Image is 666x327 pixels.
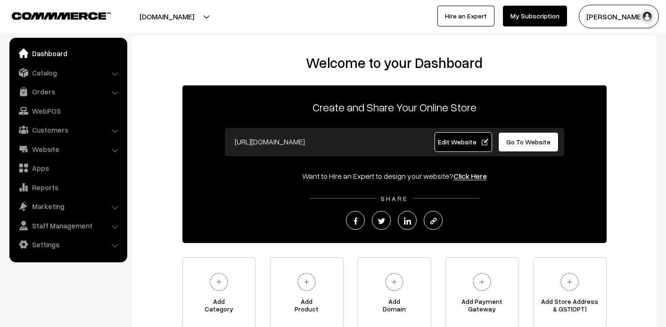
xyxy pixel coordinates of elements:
img: plus.svg [381,269,407,295]
a: Marketing [12,198,124,215]
span: Add Store Address & GST(OPT) [534,298,606,317]
a: WebPOS [12,102,124,119]
a: Settings [12,236,124,253]
span: Go To Website [506,138,551,146]
a: Click Here [453,171,487,181]
img: plus.svg [206,269,232,295]
h2: Welcome to your Dashboard [141,54,647,71]
span: Add Domain [358,298,431,317]
div: Want to Hire an Expert to design your website? [182,170,607,182]
p: Create and Share Your Online Store [182,99,607,116]
a: Hire an Expert [437,6,494,26]
span: Add Product [271,298,343,317]
a: Customers [12,121,124,138]
span: SHARE [376,194,413,202]
a: Edit Website [435,132,492,152]
img: COMMMERCE [12,12,111,19]
img: plus.svg [469,269,495,295]
img: plus.svg [294,269,320,295]
span: Add Category [183,298,255,317]
a: Staff Management [12,217,124,234]
button: [DOMAIN_NAME] [107,5,227,28]
a: Website [12,141,124,158]
img: plus.svg [557,269,583,295]
a: Go To Website [498,132,559,152]
span: Edit Website [438,138,488,146]
a: Catalog [12,64,124,81]
img: user [640,9,654,24]
button: [PERSON_NAME]… [579,5,659,28]
span: Add Payment Gateway [446,298,518,317]
a: Reports [12,179,124,196]
a: COMMMERCE [12,9,94,21]
a: Apps [12,159,124,176]
a: Orders [12,83,124,100]
a: My Subscription [503,6,567,26]
a: Dashboard [12,45,124,62]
